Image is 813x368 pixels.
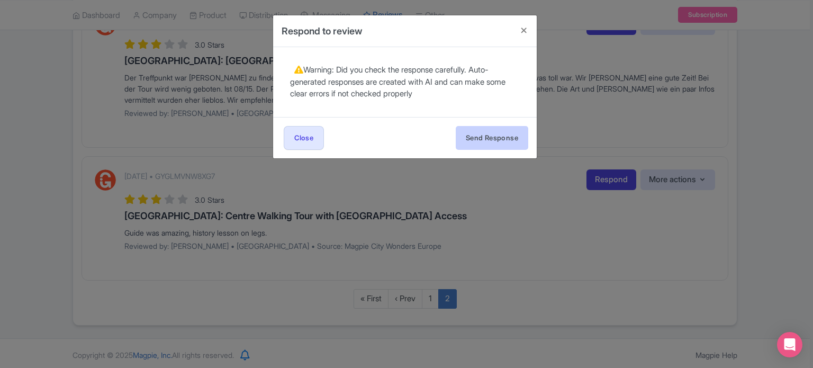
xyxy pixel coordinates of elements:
[290,64,520,100] div: Warning: Did you check the response carefully. Auto-generated responses are created with AI and c...
[456,126,528,150] button: Send Response
[284,126,324,150] a: Close
[777,332,802,357] div: Open Intercom Messenger
[282,24,363,38] h4: Respond to review
[511,15,537,46] button: Close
